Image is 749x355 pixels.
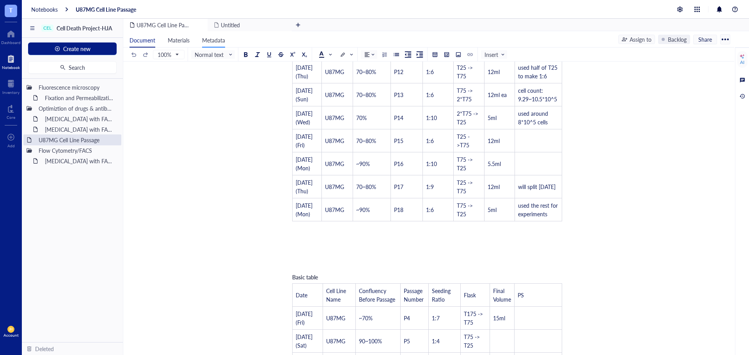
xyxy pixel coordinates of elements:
[488,183,500,191] span: 12ml
[41,113,118,124] div: [MEDICAL_DATA] with FACSymphonyA1 (Optimization of [MEDICAL_DATA], Erastin2)
[488,68,500,76] span: 12ml
[325,160,344,168] span: U87MG
[35,103,118,114] div: Optimiztion of drugs & antibodies
[359,314,373,322] span: ~70%
[518,64,559,80] span: used half of T25 to make 1:6
[457,87,474,103] span: T75 -> 2*T75
[41,155,118,166] div: [MEDICAL_DATA] with FACSymphonyA1
[426,160,437,168] span: 1:10
[296,178,314,195] span: [DATE] (Thu)
[296,291,307,299] span: Date
[76,6,136,13] a: U87MG Cell Line Passage
[394,183,403,191] span: P17
[426,206,434,214] span: 1:6
[296,310,314,326] span: [DATE] (Fri)
[518,201,559,218] span: used the rest for experiments
[432,314,440,322] span: 1:7
[630,35,651,44] div: Assign to
[493,314,505,322] span: 15ml
[356,206,370,214] span: ~90%
[296,87,314,103] span: [DATE] (Sun)
[740,59,744,65] div: AI
[41,124,118,135] div: [MEDICAL_DATA] with FACSymphonyA1 (Optimization of Annexin V, PI, DRAQ7 with [MEDICAL_DATA], Eras...
[356,114,367,122] span: 70%
[394,206,403,214] span: P18
[488,114,497,122] span: 5ml
[325,68,344,76] span: U87MG
[326,287,348,303] span: Cell Line Name
[28,61,117,74] button: Search
[404,287,424,303] span: Passage Number
[356,160,370,168] span: ~90%
[35,145,118,156] div: Flow Cytometry/FACS
[493,287,511,303] span: Final Volume
[57,24,112,32] span: Cell Death Project-HJA
[426,68,434,76] span: 1:6
[426,137,434,145] span: 1:6
[2,78,20,95] a: Inventory
[9,327,13,331] span: JH
[457,64,474,80] span: T25 -> T75
[394,114,403,122] span: P14
[485,51,505,58] span: Insert
[325,137,344,145] span: U87MG
[296,132,314,149] span: [DATE] (Fri)
[394,68,403,76] span: P12
[202,36,225,44] span: Metadata
[488,91,507,99] span: 12ml ea
[2,65,20,70] div: Notebook
[518,291,524,299] span: PS
[43,25,51,31] div: CEL
[404,337,410,345] span: P5
[356,137,376,145] span: 70~80%
[195,51,233,58] span: Normal text
[394,137,403,145] span: P15
[488,160,501,168] span: 5.5ml
[464,291,476,299] span: Flask
[7,143,15,148] div: Add
[426,91,434,99] span: 1:6
[404,314,410,322] span: P4
[4,333,19,337] div: Account
[518,110,550,126] span: used around 8*10^5 cells
[35,134,118,145] div: U87MG Cell Line Passage
[326,337,345,345] span: U87MG
[457,110,480,126] span: 2*T75 -> T25
[130,36,155,44] span: Document
[35,82,118,93] div: Fluorescence microscopy
[2,53,20,70] a: Notebook
[464,310,485,326] span: T175 -> T75
[325,206,344,214] span: U87MG
[356,68,376,76] span: 70~80%
[698,36,712,43] span: Share
[326,314,345,322] span: U87MG
[457,201,474,218] span: T75 -> T25
[41,92,118,103] div: Fixation and Permeabilization before Fluorescence Microscopy (Nikon JIS)
[63,46,91,52] span: Create new
[325,91,344,99] span: U87MG
[1,28,21,45] a: Dashboard
[457,132,470,149] span: T25 ->T75
[296,64,314,80] span: [DATE] (Thu)
[158,51,178,58] span: 100%
[426,114,437,122] span: 1:10
[394,160,403,168] span: P16
[359,287,395,303] span: Confluency Before Passage
[1,40,21,45] div: Dashboard
[432,287,452,303] span: Seeding Ratio
[9,5,13,15] span: T
[325,183,344,191] span: U87MG
[457,178,474,195] span: T25 -> T75
[168,36,190,44] span: Materials
[693,35,717,44] button: Share
[296,155,314,172] span: [DATE] (Mon)
[457,155,474,172] span: T75 -> T25
[518,183,556,191] span: will split [DATE]
[518,87,557,103] span: cell count: 9.29~10.5*10^5
[394,91,403,99] span: P13
[28,42,117,55] button: Create new
[356,183,376,191] span: 70~80%
[31,6,58,13] a: Notebooks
